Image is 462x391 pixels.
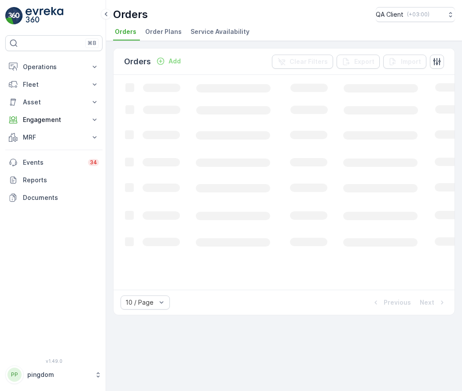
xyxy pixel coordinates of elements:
[169,57,181,66] p: Add
[113,7,148,22] p: Orders
[7,368,22,382] div: PP
[370,297,412,308] button: Previous
[5,358,103,364] span: v 1.49.0
[376,7,455,22] button: QA Client(+03:00)
[419,297,447,308] button: Next
[376,10,403,19] p: QA Client
[88,40,96,47] p: ⌘B
[124,55,151,68] p: Orders
[23,63,85,71] p: Operations
[5,365,103,384] button: PPpingdom
[383,55,426,69] button: Import
[5,154,103,171] a: Events34
[23,115,85,124] p: Engagement
[401,57,421,66] p: Import
[153,56,184,66] button: Add
[27,370,90,379] p: pingdom
[407,11,429,18] p: ( +03:00 )
[5,189,103,207] a: Documents
[5,58,103,76] button: Operations
[23,193,99,202] p: Documents
[272,55,333,69] button: Clear Filters
[26,7,63,25] img: logo_light-DOdMpM7g.png
[90,159,97,166] p: 34
[23,80,85,89] p: Fleet
[5,76,103,93] button: Fleet
[145,27,182,36] span: Order Plans
[5,111,103,129] button: Engagement
[420,298,434,307] p: Next
[337,55,380,69] button: Export
[23,158,83,167] p: Events
[290,57,328,66] p: Clear Filters
[384,298,411,307] p: Previous
[115,27,136,36] span: Orders
[5,171,103,189] a: Reports
[5,129,103,146] button: MRF
[23,176,99,184] p: Reports
[191,27,249,36] span: Service Availability
[354,57,374,66] p: Export
[5,93,103,111] button: Asset
[23,98,85,107] p: Asset
[5,7,23,25] img: logo
[23,133,85,142] p: MRF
